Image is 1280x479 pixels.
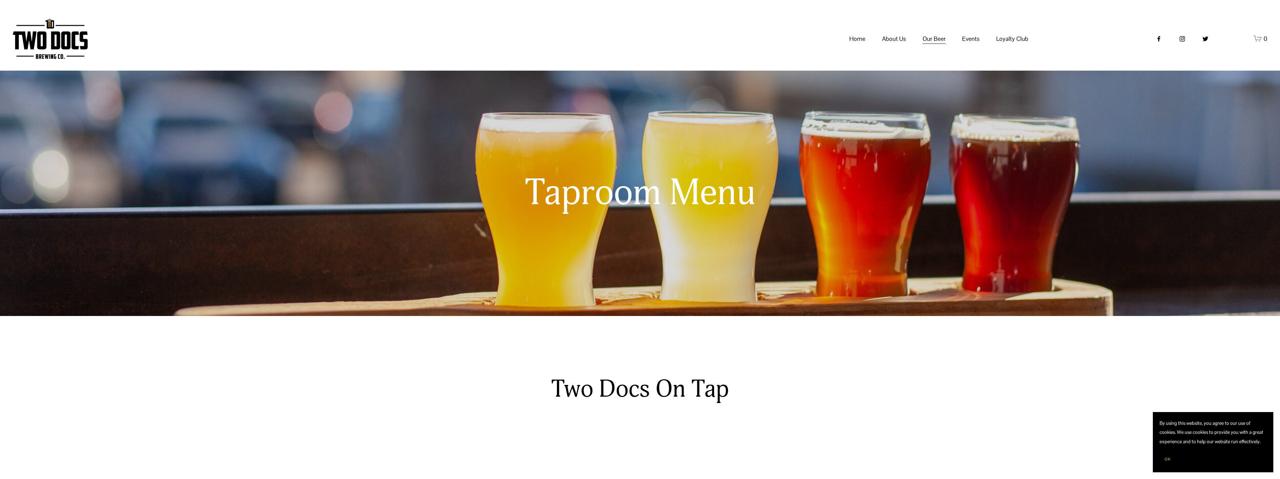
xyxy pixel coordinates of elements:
[962,32,979,45] a: folder dropdown
[1254,34,1267,43] a: 0 items in cart
[1156,35,1162,42] a: Facebook
[962,33,979,45] span: Events
[1165,457,1171,462] span: OK
[464,173,816,214] h1: Taproom Menu
[996,33,1028,45] span: Loyalty Club
[1153,412,1273,472] section: Cookie banner
[882,33,906,45] span: About Us
[1160,419,1267,446] p: By using this website, you agree to our use of cookies. We use cookies to provide you with a grea...
[1160,453,1176,466] button: OK
[923,32,946,45] a: folder dropdown
[13,18,88,59] img: Two Docs Brewing Co.
[996,32,1028,45] a: folder dropdown
[1264,35,1267,43] span: 0
[923,33,946,45] span: Our Beer
[1202,35,1209,42] a: twitter-unauth
[526,375,754,404] h2: Two Docs On Tap
[1179,35,1186,42] a: instagram-unauth
[849,32,865,45] a: Home
[882,32,906,45] a: folder dropdown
